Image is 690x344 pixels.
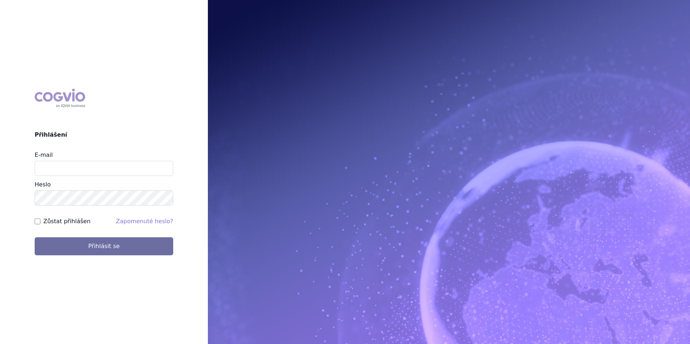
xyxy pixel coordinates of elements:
a: Zapomenuté heslo? [116,218,173,225]
div: COGVIO [35,89,85,107]
h2: Přihlášení [35,131,173,139]
label: E-mail [35,151,53,158]
label: Zůstat přihlášen [43,217,91,226]
button: Přihlásit se [35,237,173,255]
label: Heslo [35,181,51,188]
